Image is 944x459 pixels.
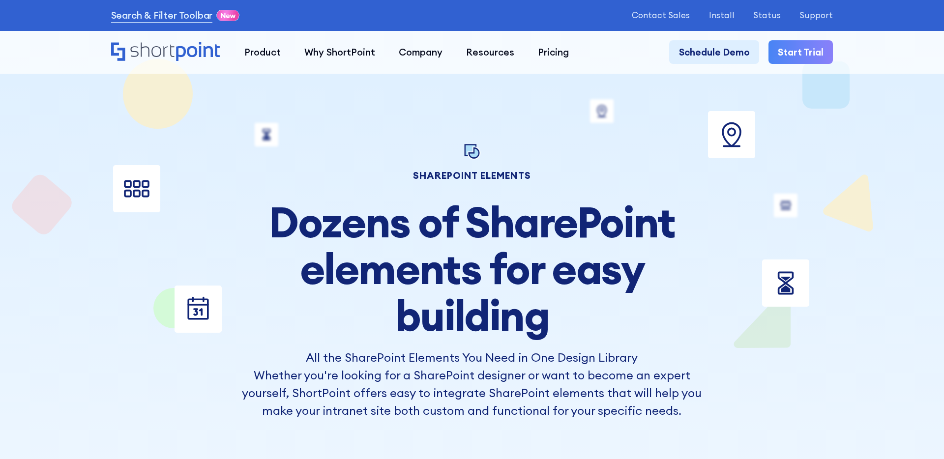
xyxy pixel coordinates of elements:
[526,40,581,64] a: Pricing
[238,348,706,366] h3: All the SharePoint Elements You Need in One Design Library
[799,11,833,20] a: Support
[399,45,442,59] div: Company
[293,40,387,64] a: Why ShortPoint
[238,366,706,419] p: Whether you're looking for a SharePoint designer or want to become an expert yourself, ShortPoint...
[387,40,454,64] a: Company
[238,199,706,339] h2: Dozens of SharePoint elements for easy building
[111,8,213,23] a: Search & Filter Toolbar
[111,42,221,63] a: Home
[632,11,690,20] a: Contact Sales
[244,45,281,59] div: Product
[304,45,375,59] div: Why ShortPoint
[753,11,781,20] a: Status
[233,40,293,64] a: Product
[454,40,526,64] a: Resources
[238,172,706,180] h1: SHAREPOINT ELEMENTS
[669,40,759,64] a: Schedule Demo
[709,11,735,20] a: Install
[466,45,514,59] div: Resources
[768,40,833,64] a: Start Trial
[538,45,569,59] div: Pricing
